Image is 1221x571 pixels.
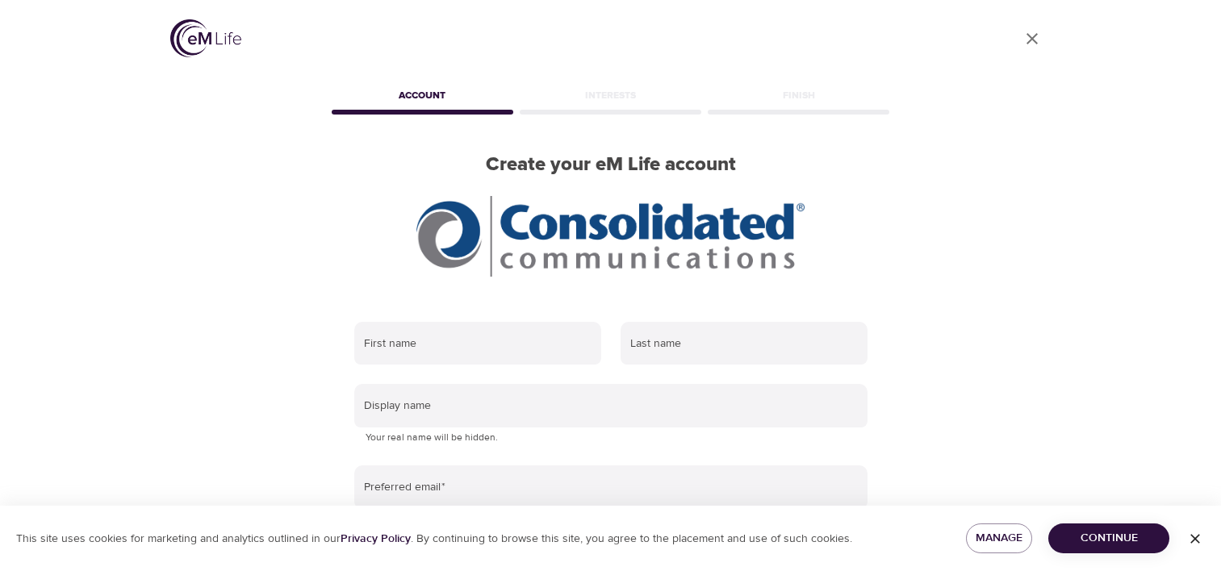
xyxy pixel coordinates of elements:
[1061,528,1156,548] span: Continue
[966,523,1033,553] button: Manage
[170,19,241,57] img: logo
[416,196,804,277] img: CCI%20logo_rgb_hr.jpg
[366,430,856,446] p: Your real name will be hidden.
[341,531,411,546] a: Privacy Policy
[979,528,1020,548] span: Manage
[328,153,893,177] h2: Create your eM Life account
[1048,523,1169,553] button: Continue
[1013,19,1052,58] a: close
